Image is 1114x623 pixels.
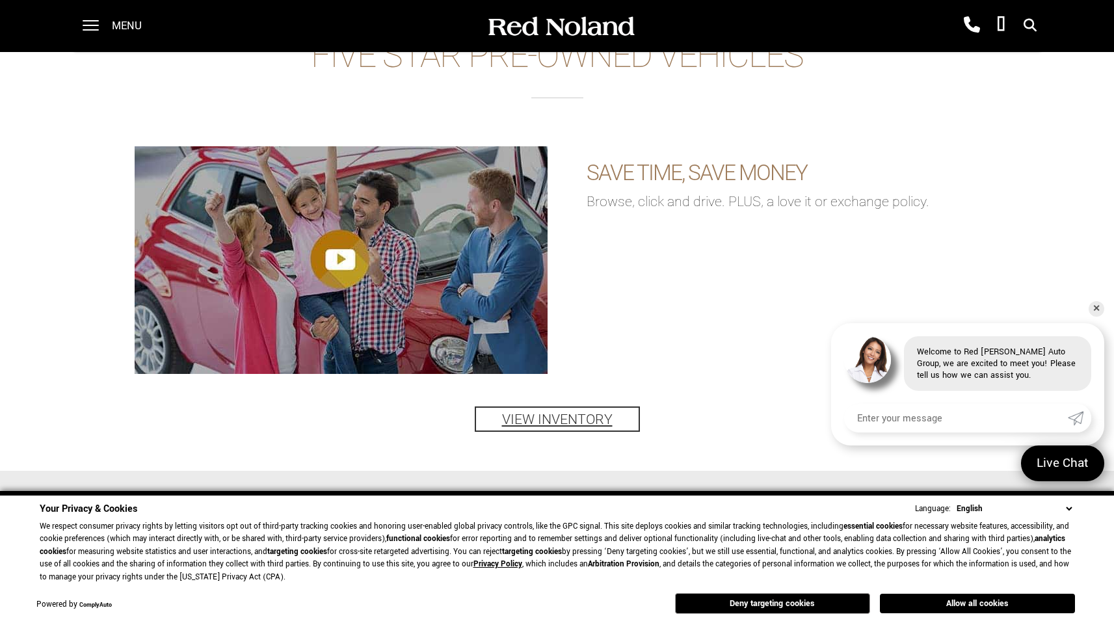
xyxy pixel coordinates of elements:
[36,601,112,609] div: Powered by
[1021,445,1104,481] a: Live Chat
[135,146,548,374] img: Buying from Red Noland Used
[40,520,1075,584] p: We respect consumer privacy rights by letting visitors opt out of third-party tracking cookies an...
[844,404,1068,432] input: Enter your message
[79,601,112,609] a: ComplyAuto
[40,502,137,516] span: Your Privacy & Cookies
[675,593,870,614] button: Deny targeting cookies
[473,559,522,570] a: Privacy Policy
[588,559,659,570] strong: Arbitration Provision
[20,37,1094,98] h2: Five Star Pre-Owned Vehicles
[1068,404,1091,432] a: Submit
[1030,455,1095,472] span: Live Chat
[386,533,450,544] strong: functional cookies
[844,336,891,383] img: Agent profile photo
[904,336,1091,391] div: Welcome to Red [PERSON_NAME] Auto Group, we are excited to meet you! Please tell us how we can as...
[40,533,1065,557] strong: analytics cookies
[587,159,980,187] h3: Save time, save money
[475,406,640,432] a: View Inventory
[486,15,635,38] img: Red Noland Auto Group
[915,505,951,513] div: Language:
[587,193,980,209] p: Browse, click and drive. PLUS, a love it or exchange policy.
[843,521,903,532] strong: essential cookies
[880,594,1075,613] button: Allow all cookies
[953,502,1075,516] select: Language Select
[502,546,562,557] strong: targeting cookies
[267,546,327,557] strong: targeting cookies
